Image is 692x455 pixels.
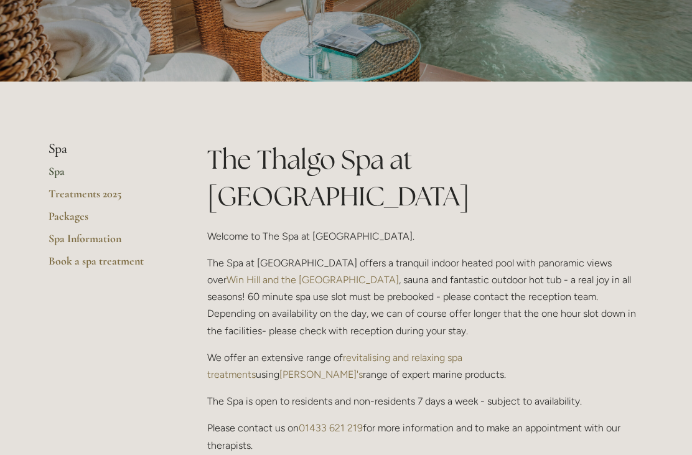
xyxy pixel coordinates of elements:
[299,422,363,434] a: 01433 621 219
[49,164,167,187] a: Spa
[207,228,643,245] p: Welcome to The Spa at [GEOGRAPHIC_DATA].
[49,187,167,209] a: Treatments 2025
[207,349,643,383] p: We offer an extensive range of using range of expert marine products.
[227,274,399,286] a: Win Hill and the [GEOGRAPHIC_DATA]
[207,255,643,339] p: The Spa at [GEOGRAPHIC_DATA] offers a tranquil indoor heated pool with panoramic views over , sau...
[279,368,363,380] a: [PERSON_NAME]'s
[49,254,167,276] a: Book a spa treatment
[207,420,643,453] p: Please contact us on for more information and to make an appointment with our therapists.
[49,209,167,232] a: Packages
[49,141,167,157] li: Spa
[207,393,643,410] p: The Spa is open to residents and non-residents 7 days a week - subject to availability.
[49,232,167,254] a: Spa Information
[207,141,643,215] h1: The Thalgo Spa at [GEOGRAPHIC_DATA]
